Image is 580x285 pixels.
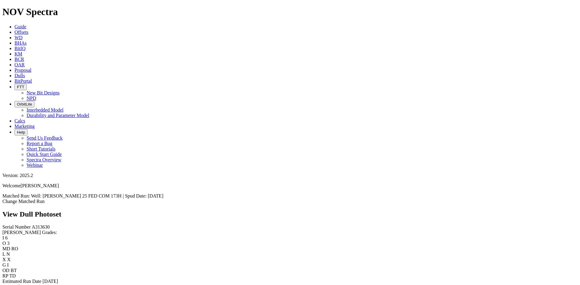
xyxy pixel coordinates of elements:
[14,78,32,84] a: BitPortal
[14,57,24,62] a: BCR
[2,193,30,198] span: Matched Run:
[14,73,25,78] a: Dulls
[5,235,8,240] span: 6
[14,40,27,46] a: BHAs
[27,90,60,95] a: New Bit Designs
[11,268,17,273] span: BT
[7,257,11,262] span: X
[9,273,16,278] span: TD
[2,262,6,268] label: G
[14,24,26,29] a: Guide
[14,101,34,107] button: OrbitLite
[2,183,578,188] p: Welcome
[7,241,10,246] span: 3
[17,130,25,135] span: Help
[2,279,41,284] label: Estimated Run Date
[21,183,59,188] span: [PERSON_NAME]
[27,157,61,162] a: Spectra Overview
[2,173,578,178] div: Version: 2025.2
[27,146,56,151] a: Short Tutorials
[2,241,6,246] label: O
[27,141,52,146] a: Report a Bug
[2,246,10,251] label: MD
[14,84,27,90] button: FTT
[27,152,62,157] a: Quick Start Guide
[27,113,89,118] a: Durability and Parameter Model
[14,46,25,51] a: BitIQ
[43,279,58,284] span: [DATE]
[27,163,43,168] a: Webinar
[14,118,25,123] a: Calcs
[6,252,10,257] span: N
[17,102,32,106] span: OrbitLite
[2,230,578,235] div: [PERSON_NAME] Grades:
[2,268,9,273] label: OD
[27,135,63,141] a: Send Us Feedback
[2,210,578,218] h2: View Dull Photoset
[14,51,22,56] a: KM
[7,262,9,268] span: I
[27,96,36,101] a: NPD
[14,62,25,67] a: OAR
[2,224,31,230] label: Serial Number
[14,68,31,73] a: Proposal
[14,124,35,129] a: Marketing
[2,257,6,262] label: X
[17,85,24,89] span: FTT
[14,35,23,40] a: WD
[2,6,578,17] h1: NOV Spectra
[31,193,163,198] span: Well: [PERSON_NAME] 25 FED COM 173H | Spud Date: [DATE]
[2,235,4,240] label: I
[32,224,50,230] span: A313630
[14,129,27,135] button: Help
[14,30,28,35] a: Offsets
[2,199,45,204] a: Change Matched Run
[27,107,63,112] a: Interbedded Model
[2,273,8,278] label: RP
[2,252,5,257] label: L
[11,246,18,251] span: RO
